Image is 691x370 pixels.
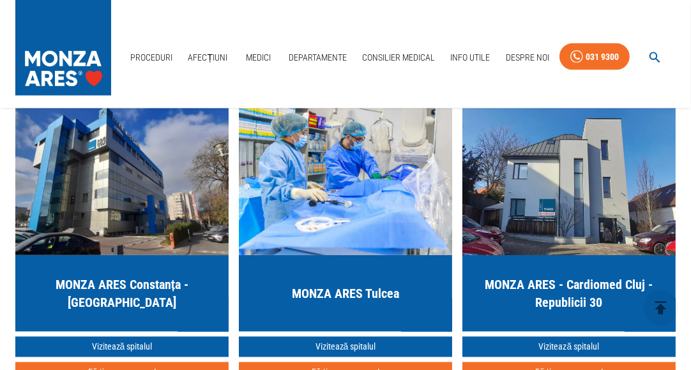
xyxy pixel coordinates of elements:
a: Despre Noi [501,45,554,71]
button: delete [643,290,678,325]
a: Vizitează spitalul [462,337,676,358]
a: Vizitează spitalul [15,337,229,358]
a: MONZA ARES Tulcea [239,102,452,332]
a: Proceduri [125,45,178,71]
img: MONZA ARES Constanța [15,102,229,255]
img: MONZA ARES Tulcea [239,102,452,255]
img: MONZA ARES Cluj Napoca [462,102,676,255]
a: Info Utile [446,45,496,71]
a: MONZA ARES Constanța - [GEOGRAPHIC_DATA] [15,102,229,332]
a: Departamente [284,45,352,71]
a: Medici [238,45,278,71]
a: 031 9300 [559,43,630,71]
h5: MONZA ARES - Cardiomed Cluj - Republicii 30 [473,276,665,311]
a: Afecțiuni [183,45,232,71]
a: Consilier Medical [357,45,440,71]
a: MONZA ARES - Cardiomed Cluj - Republicii 30 [462,102,676,332]
h5: MONZA ARES Tulcea [292,285,399,302]
h5: MONZA ARES Constanța - [GEOGRAPHIC_DATA] [26,276,218,311]
div: 031 9300 [586,49,619,65]
a: Vizitează spitalul [239,337,452,358]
